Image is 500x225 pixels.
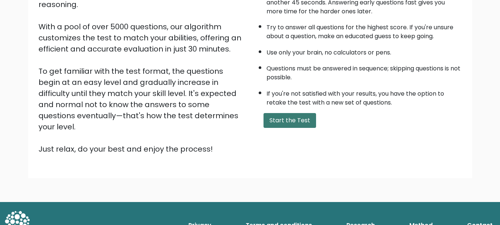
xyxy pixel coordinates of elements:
[266,19,462,41] li: Try to answer all questions for the highest score. If you're unsure about a question, make an edu...
[266,60,462,82] li: Questions must be answered in sequence; skipping questions is not possible.
[266,86,462,107] li: If you're not satisfied with your results, you have the option to retake the test with a new set ...
[266,44,462,57] li: Use only your brain, no calculators or pens.
[264,113,316,128] button: Start the Test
